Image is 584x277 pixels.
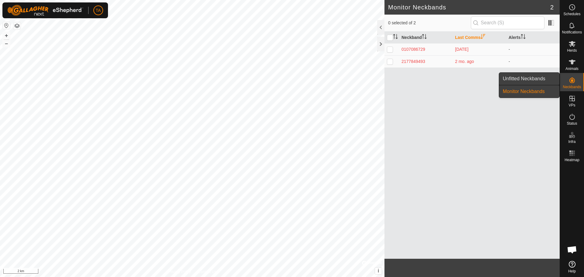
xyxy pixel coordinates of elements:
p-sorticon: Activate to sort [521,35,526,40]
h2: Monitor Neckbands [388,4,550,11]
span: Herds [567,49,577,52]
div: Open chat [563,241,581,259]
span: Help [568,269,576,273]
td: - [506,43,560,55]
p-sorticon: Activate to sort [393,35,398,40]
td: - [506,55,560,68]
span: Heatmap [565,158,579,162]
th: Alerts [506,32,560,43]
p-sorticon: Activate to sort [422,35,427,40]
span: 0 selected of 2 [388,20,471,26]
span: Status [567,122,577,125]
span: Notifications [562,30,582,34]
span: Unfitted Neckbands [503,75,545,82]
span: Animals [565,67,579,71]
button: Map Layers [13,22,21,29]
span: Jul 10, 2025, 1:21 PM [455,59,474,64]
button: i [375,268,382,274]
span: i [378,268,379,273]
a: Unfitted Neckbands [499,73,559,85]
th: Neckband [399,32,453,43]
button: Reset Map [3,22,10,29]
img: Gallagher Logo [7,5,83,16]
div: 2177849493 [401,58,450,65]
div: 0107086729 [401,46,450,53]
a: Contact Us [198,269,216,275]
span: Neckbands [563,85,581,89]
button: + [3,32,10,39]
p-sorticon: Activate to sort [481,35,485,40]
a: Help [560,258,584,275]
th: Last Comms [453,32,506,43]
span: TA [96,7,101,14]
span: 2 [550,3,554,12]
a: Privacy Policy [168,269,191,275]
span: Infra [568,140,575,144]
a: Monitor Neckbands [499,85,559,98]
button: – [3,40,10,47]
span: VPs [568,103,575,107]
span: Sep 13, 2025, 2:11 PM [455,47,468,52]
span: Monitor Neckbands [503,88,545,95]
span: Schedules [563,12,580,16]
input: Search (S) [471,16,544,29]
